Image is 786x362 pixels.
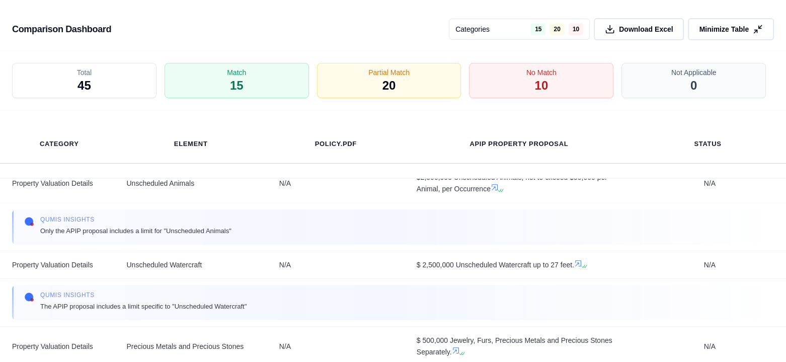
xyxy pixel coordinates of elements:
[303,133,369,155] th: Policy.pdf
[126,259,255,271] span: Unscheduled Watercraft
[646,259,774,271] span: N/A
[77,78,91,94] span: 45
[368,67,410,78] span: Partial Match
[77,67,92,78] span: Total
[279,341,392,352] span: N/A
[12,178,102,189] span: Property Valuation Details
[569,23,583,35] span: 10
[12,20,111,38] h3: Comparison Dashboard
[417,172,621,195] span: $2,500,000 Unscheduled Animals; not to exceed $50,000 per Animal, per Occurrence
[531,23,545,35] span: 15
[24,292,34,302] img: Qumis
[619,24,673,34] span: Download Excel
[126,178,255,189] span: Unscheduled Animals
[699,24,749,34] span: Minimize Table
[646,341,774,352] span: N/A
[40,291,247,299] span: Qumis INSIGHTS
[162,133,220,155] th: Element
[40,215,231,224] span: Qumis INSIGHTS
[40,301,247,312] span: The APIP proposal includes a limit specific to "Unscheduled Watercraft"
[417,335,621,358] span: $ 500,000 Jewelry, Furs, Precious Metals and Precious Stones Separately.
[457,133,580,155] th: APIP Property Proposal
[690,78,697,94] span: 0
[526,67,557,78] span: No Match
[28,133,91,155] th: Category
[671,67,717,78] span: Not Applicable
[279,178,392,189] span: N/A
[382,78,396,94] span: 20
[12,259,102,271] span: Property Valuation Details
[279,259,392,271] span: N/A
[24,216,34,227] img: Qumis
[230,78,244,94] span: 15
[227,67,246,78] span: Match
[455,24,490,34] span: Categories
[594,18,684,40] button: Download Excel
[534,78,548,94] span: 10
[449,19,590,40] button: Categories152010
[646,178,774,189] span: N/A
[688,18,774,40] button: Minimize Table
[417,259,621,271] span: $ 2,500,000 Unscheduled Watercraft up to 27 feet.
[126,341,255,352] span: Precious Metals and Precious Stones
[682,133,733,155] th: Status
[549,23,564,35] span: 20
[40,226,231,236] span: Only the APIP proposal includes a limit for "Unscheduled Animals"
[12,341,102,352] span: Property Valuation Details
